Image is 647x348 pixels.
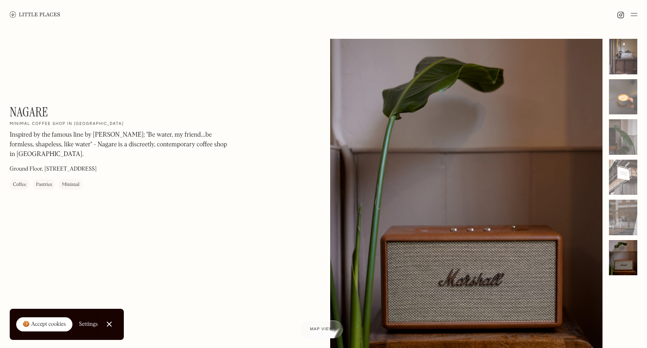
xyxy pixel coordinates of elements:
a: Map view [300,321,343,338]
a: Close Cookie Popup [101,316,117,332]
h1: Nagare [10,104,48,120]
div: 🍪 Accept cookies [23,321,66,329]
span: Map view [310,327,333,331]
p: Inspired by the famous line by [PERSON_NAME]: "Be water, my friend...be formless, shapeless, like... [10,131,228,160]
div: Settings [79,321,98,327]
div: Pastries [36,181,52,189]
h2: Minimal coffee shop in [GEOGRAPHIC_DATA] [10,122,124,127]
div: Coffee [13,181,26,189]
a: 🍪 Accept cookies [16,317,72,332]
a: Settings [79,315,98,333]
div: Minimal [62,181,80,189]
p: Ground Floor, [STREET_ADDRESS] [10,165,97,174]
